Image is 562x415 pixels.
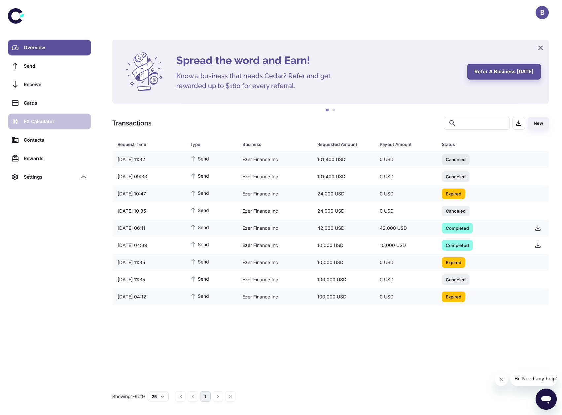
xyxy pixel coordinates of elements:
[190,241,209,248] span: Send
[536,389,557,410] iframe: Button to launch messaging window
[237,291,312,303] div: Ezer Finance Inc
[24,136,87,144] div: Contacts
[442,140,521,149] span: Status
[190,140,226,149] div: Type
[374,188,437,200] div: 0 USD
[317,140,372,149] span: Requested Amount
[8,95,91,111] a: Cards
[190,275,209,282] span: Send
[312,273,374,286] div: 100,000 USD
[331,107,337,114] button: 2
[237,256,312,269] div: Ezer Finance Inc
[374,205,437,217] div: 0 USD
[374,153,437,166] div: 0 USD
[374,256,437,269] div: 0 USD
[528,117,549,130] button: New
[8,132,91,148] a: Contacts
[312,291,374,303] div: 100,000 USD
[374,170,437,183] div: 0 USD
[312,205,374,217] div: 24,000 USD
[374,291,437,303] div: 0 USD
[112,291,185,303] div: [DATE] 04:12
[442,276,470,283] span: Canceled
[237,239,312,252] div: Ezer Finance Inc
[112,239,185,252] div: [DATE] 04:39
[190,258,209,265] span: Send
[237,222,312,234] div: Ezer Finance Inc
[176,52,459,68] h4: Spread the word and Earn!
[495,373,508,386] iframe: Close message
[190,224,209,231] span: Send
[467,64,541,80] button: Refer a business [DATE]
[24,99,87,107] div: Cards
[8,114,91,129] a: FX Calculator
[8,77,91,92] a: Receive
[112,205,185,217] div: [DATE] 10:35
[312,256,374,269] div: 10,000 USD
[317,140,363,149] div: Requested Amount
[312,153,374,166] div: 101,400 USD
[8,169,91,185] div: Settings
[237,205,312,217] div: Ezer Finance Inc
[190,155,209,162] span: Send
[237,170,312,183] div: Ezer Finance Inc
[312,239,374,252] div: 10,000 USD
[24,81,87,88] div: Receive
[324,107,331,114] button: 1
[8,58,91,74] a: Send
[176,71,341,91] h5: Know a business that needs Cedar? Refer and get rewarded up to $180 for every referral.
[112,273,185,286] div: [DATE] 11:35
[112,222,185,234] div: [DATE] 06:11
[312,222,374,234] div: 42,000 USD
[118,140,173,149] div: Request Time
[442,190,465,197] span: Expired
[237,153,312,166] div: Ezer Finance Inc
[24,173,77,181] div: Settings
[112,118,152,128] h1: Transactions
[380,140,426,149] div: Payout Amount
[24,44,87,51] div: Overview
[24,155,87,162] div: Rewards
[374,239,437,252] div: 10,000 USD
[442,242,473,248] span: Completed
[190,292,209,299] span: Send
[380,140,434,149] span: Payout Amount
[190,189,209,196] span: Send
[190,206,209,214] span: Send
[24,118,87,125] div: FX Calculator
[190,140,234,149] span: Type
[374,273,437,286] div: 0 USD
[442,259,465,265] span: Expired
[442,225,473,231] span: Completed
[536,6,549,19] button: B
[8,40,91,55] a: Overview
[190,172,209,179] span: Send
[442,173,470,180] span: Canceled
[312,170,374,183] div: 101,400 USD
[112,153,185,166] div: [DATE] 11:32
[200,391,211,402] button: page 1
[118,140,182,149] span: Request Time
[442,293,465,300] span: Expired
[312,188,374,200] div: 24,000 USD
[374,222,437,234] div: 42,000 USD
[510,371,557,386] iframe: Message from company
[442,156,470,162] span: Canceled
[174,391,237,402] nav: pagination navigation
[4,5,48,10] span: Hi. Need any help?
[112,170,185,183] div: [DATE] 09:33
[442,140,513,149] div: Status
[8,151,91,166] a: Rewards
[112,188,185,200] div: [DATE] 10:47
[442,207,470,214] span: Canceled
[24,62,87,70] div: Send
[112,393,145,400] p: Showing 1-9 of 9
[112,256,185,269] div: [DATE] 11:35
[148,392,169,401] button: 25
[237,273,312,286] div: Ezer Finance Inc
[237,188,312,200] div: Ezer Finance Inc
